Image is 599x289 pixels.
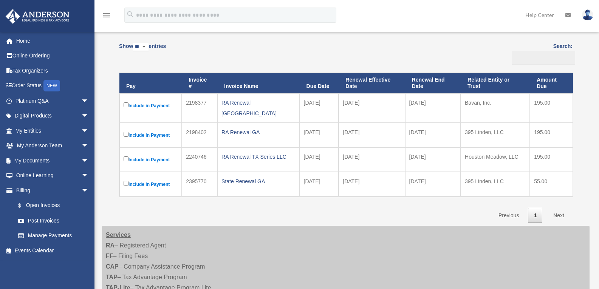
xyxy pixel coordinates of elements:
input: Include in Payment [124,156,128,161]
a: Billingarrow_drop_down [5,183,96,198]
td: 195.00 [530,123,573,147]
strong: Services [106,232,131,238]
input: Search: [512,51,575,65]
a: Home [5,33,100,48]
a: $Open Invoices [11,198,93,213]
input: Include in Payment [124,132,128,137]
th: Renewal End Date: activate to sort column ascending [405,73,461,93]
td: 55.00 [530,172,573,196]
div: RA Renewal [GEOGRAPHIC_DATA] [221,97,296,119]
a: My Anderson Teamarrow_drop_down [5,138,100,153]
i: search [126,10,135,19]
td: 2240746 [182,147,217,172]
label: Include in Payment [124,101,178,110]
span: arrow_drop_down [81,123,96,139]
a: My Entitiesarrow_drop_down [5,123,100,138]
td: Bavan, Inc. [461,93,530,123]
span: arrow_drop_down [81,138,96,154]
td: [DATE] [300,93,339,123]
td: [DATE] [339,172,405,196]
a: Next [548,208,570,223]
label: Search: [509,42,573,65]
td: [DATE] [300,147,339,172]
div: NEW [43,80,60,91]
a: Order StatusNEW [5,78,100,94]
div: RA Renewal GA [221,127,296,138]
a: Past Invoices [11,213,96,228]
td: [DATE] [405,93,461,123]
th: Pay: activate to sort column descending [119,73,182,93]
span: arrow_drop_down [81,168,96,184]
label: Include in Payment [124,155,178,164]
td: 2198402 [182,123,217,147]
td: 395 Linden, LLC [461,172,530,196]
a: Digital Productsarrow_drop_down [5,108,100,124]
span: arrow_drop_down [81,108,96,124]
th: Amount Due: activate to sort column ascending [530,73,573,93]
span: $ [22,201,26,210]
th: Related Entity or Trust: activate to sort column ascending [461,73,530,93]
td: [DATE] [300,123,339,147]
td: 195.00 [530,93,573,123]
strong: FF [106,253,113,259]
a: Events Calendar [5,243,100,258]
td: 195.00 [530,147,573,172]
label: Include in Payment [124,179,178,189]
th: Renewal Effective Date: activate to sort column ascending [339,73,405,93]
td: 2395770 [182,172,217,196]
td: [DATE] [405,123,461,147]
td: [DATE] [339,147,405,172]
a: Previous [493,208,525,223]
td: 2198377 [182,93,217,123]
label: Show entries [119,42,166,59]
td: [DATE] [405,172,461,196]
span: arrow_drop_down [81,93,96,109]
td: [DATE] [405,147,461,172]
label: Include in Payment [124,130,178,140]
a: Manage Payments [11,228,96,243]
td: [DATE] [300,172,339,196]
a: menu [102,13,111,20]
a: My Documentsarrow_drop_down [5,153,100,168]
strong: CAP [106,263,119,270]
th: Invoice Name: activate to sort column ascending [217,73,300,93]
a: Online Learningarrow_drop_down [5,168,100,183]
strong: RA [106,242,115,249]
div: State Renewal GA [221,176,296,187]
div: RA Renewal TX Series LLC [221,151,296,162]
span: arrow_drop_down [81,153,96,168]
strong: TAP [106,274,118,280]
input: Include in Payment [124,181,128,186]
a: 1 [528,208,542,223]
a: Tax Organizers [5,63,100,78]
th: Due Date: activate to sort column ascending [300,73,339,93]
img: User Pic [582,9,593,20]
a: Online Ordering [5,48,100,63]
td: [DATE] [339,93,405,123]
select: Showentries [133,43,149,51]
th: Invoice #: activate to sort column ascending [182,73,217,93]
td: Houston Meadow, LLC [461,147,530,172]
td: 395 Linden, LLC [461,123,530,147]
td: [DATE] [339,123,405,147]
span: arrow_drop_down [81,183,96,198]
i: menu [102,11,111,20]
img: Anderson Advisors Platinum Portal [3,9,72,24]
a: Platinum Q&Aarrow_drop_down [5,93,100,108]
input: Include in Payment [124,102,128,107]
